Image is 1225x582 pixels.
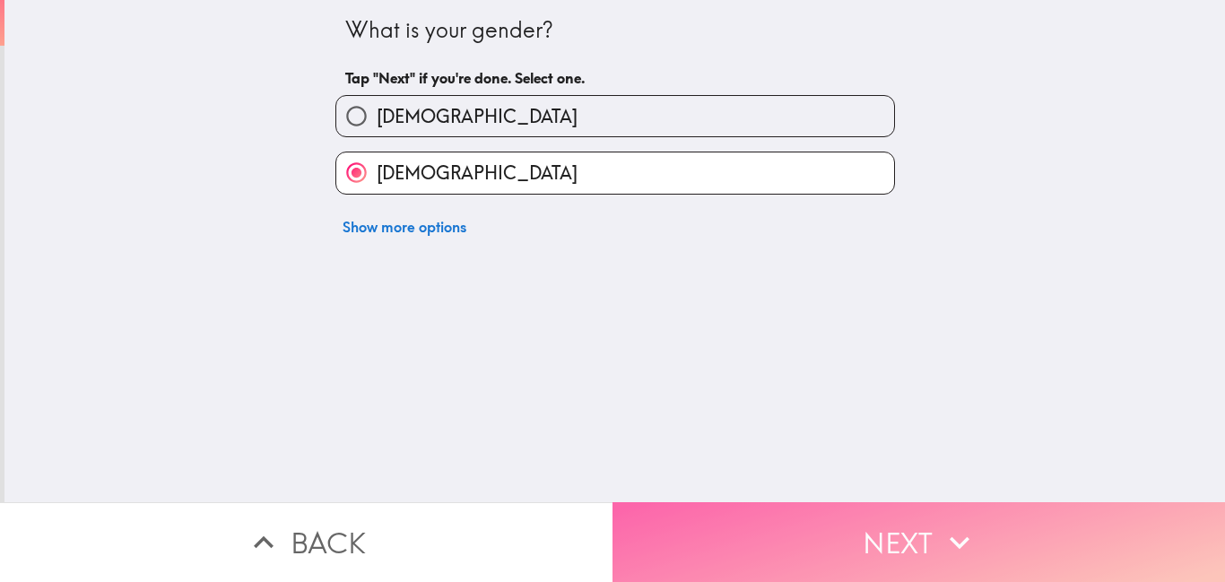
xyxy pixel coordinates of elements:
[345,68,885,88] h6: Tap "Next" if you're done. Select one.
[336,152,894,193] button: [DEMOGRAPHIC_DATA]
[345,15,885,46] div: What is your gender?
[377,161,578,186] span: [DEMOGRAPHIC_DATA]
[336,96,894,136] button: [DEMOGRAPHIC_DATA]
[612,502,1225,582] button: Next
[335,209,473,245] button: Show more options
[377,104,578,129] span: [DEMOGRAPHIC_DATA]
